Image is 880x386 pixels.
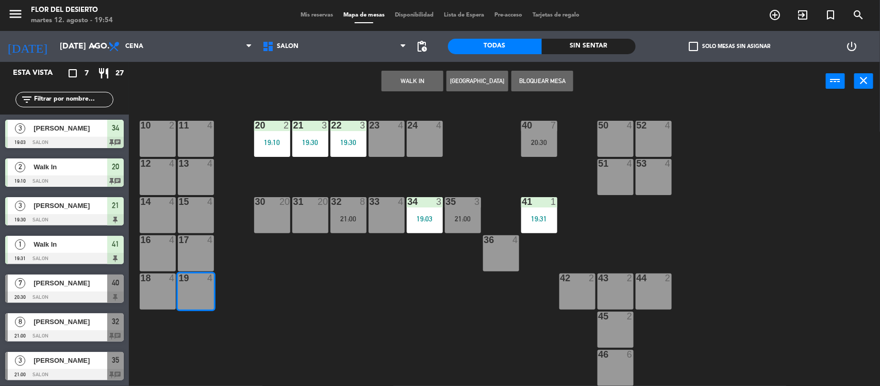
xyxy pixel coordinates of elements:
span: 3 [15,123,25,134]
span: 40 [112,277,119,289]
div: 4 [169,235,175,245]
div: 4 [207,197,213,206]
div: 20 [255,121,256,130]
div: 4 [169,197,175,206]
div: 21:00 [330,215,367,222]
div: 35 [446,197,446,206]
i: search [852,9,865,21]
span: Mapa de mesas [338,12,390,18]
div: 20:30 [521,139,557,146]
span: Pre-acceso [489,12,527,18]
div: 4 [665,121,671,130]
i: power_settings_new [845,40,858,53]
div: 4 [627,159,633,168]
div: 4 [207,121,213,130]
div: FLOR DEL DESIERTO [31,5,113,15]
div: Todas [448,39,542,54]
span: Walk In [34,162,107,172]
div: 7 [551,121,557,130]
i: restaurant [97,67,110,79]
span: [PERSON_NAME] [34,200,107,211]
div: 40 [522,121,523,130]
span: Cena [125,43,143,50]
div: 19:31 [521,215,557,222]
span: 34 [112,122,119,134]
div: 4 [398,121,404,130]
div: 4 [665,159,671,168]
i: close [858,74,870,87]
button: WALK IN [381,71,443,91]
span: 35 [112,354,119,366]
div: 8 [360,197,366,206]
div: 36 [484,235,485,245]
span: 27 [115,68,124,79]
i: add_circle_outline [769,9,781,21]
div: 1 [551,197,557,206]
div: 20 [279,197,290,206]
div: 3 [322,121,328,130]
div: 20 [318,197,328,206]
i: crop_square [67,67,79,79]
label: Solo mesas sin asignar [689,42,770,51]
button: close [854,73,873,89]
span: 2 [15,162,25,172]
span: 41 [112,238,119,250]
span: [PERSON_NAME] [34,355,107,366]
div: 41 [522,197,523,206]
i: power_input [829,74,842,87]
div: 2 [169,121,175,130]
div: 21:00 [445,215,481,222]
i: filter_list [21,93,33,106]
div: 3 [474,197,480,206]
div: 19:10 [254,139,290,146]
span: 32 [112,315,119,328]
button: [GEOGRAPHIC_DATA] [446,71,508,91]
div: Esta vista [5,67,74,79]
div: 21 [293,121,294,130]
div: 4 [169,274,175,283]
button: power_input [826,73,845,89]
div: 2 [284,121,290,130]
div: 4 [207,235,213,245]
div: martes 12. agosto - 19:54 [31,15,113,26]
span: 1 [15,239,25,250]
div: 4 [207,159,213,168]
span: [PERSON_NAME] [34,278,107,288]
span: 21 [112,199,119,212]
i: exit_to_app [796,9,809,21]
span: 7 [85,68,89,79]
div: 3 [436,197,442,206]
i: arrow_drop_down [88,40,101,53]
span: 8 [15,317,25,327]
span: pending_actions [416,40,428,53]
span: [PERSON_NAME] [34,123,107,134]
span: Tarjetas de regalo [527,12,585,18]
div: 4 [398,197,404,206]
input: Filtrar por nombre... [33,94,113,105]
div: 30 [255,197,256,206]
div: 4 [169,159,175,168]
span: 3 [15,201,25,211]
i: turned_in_not [824,9,837,21]
span: SALON [277,43,298,50]
button: menu [8,6,23,25]
div: 6 [627,350,633,359]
